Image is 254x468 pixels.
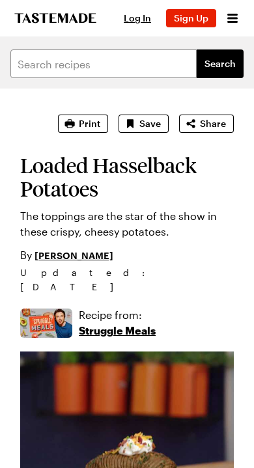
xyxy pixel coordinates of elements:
[117,9,158,27] button: Log In
[79,117,100,130] span: Print
[35,248,113,262] a: [PERSON_NAME]
[20,309,72,338] img: Show where recipe is used
[124,12,151,23] span: Log In
[13,13,98,23] a: To Tastemade Home Page
[205,57,236,70] span: Search
[197,49,244,78] button: filters
[166,9,216,27] button: Sign Up
[20,247,113,263] p: By
[174,12,208,23] span: Sign Up
[179,115,234,133] button: Share
[139,117,161,130] span: Save
[224,10,241,27] button: Open menu
[20,154,234,200] h1: Loaded Hasselback Potatoes
[20,266,234,294] span: Updated : [DATE]
[119,115,169,133] button: Save recipe
[20,208,234,240] p: The toppings are the star of the show in these crispy, cheesy potatoes.
[79,307,156,338] a: Recipe from:Struggle Meals
[58,115,108,133] button: Print
[10,49,197,78] input: Search recipes
[79,323,156,338] p: Struggle Meals
[200,117,226,130] span: Share
[79,307,156,323] p: Recipe from:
